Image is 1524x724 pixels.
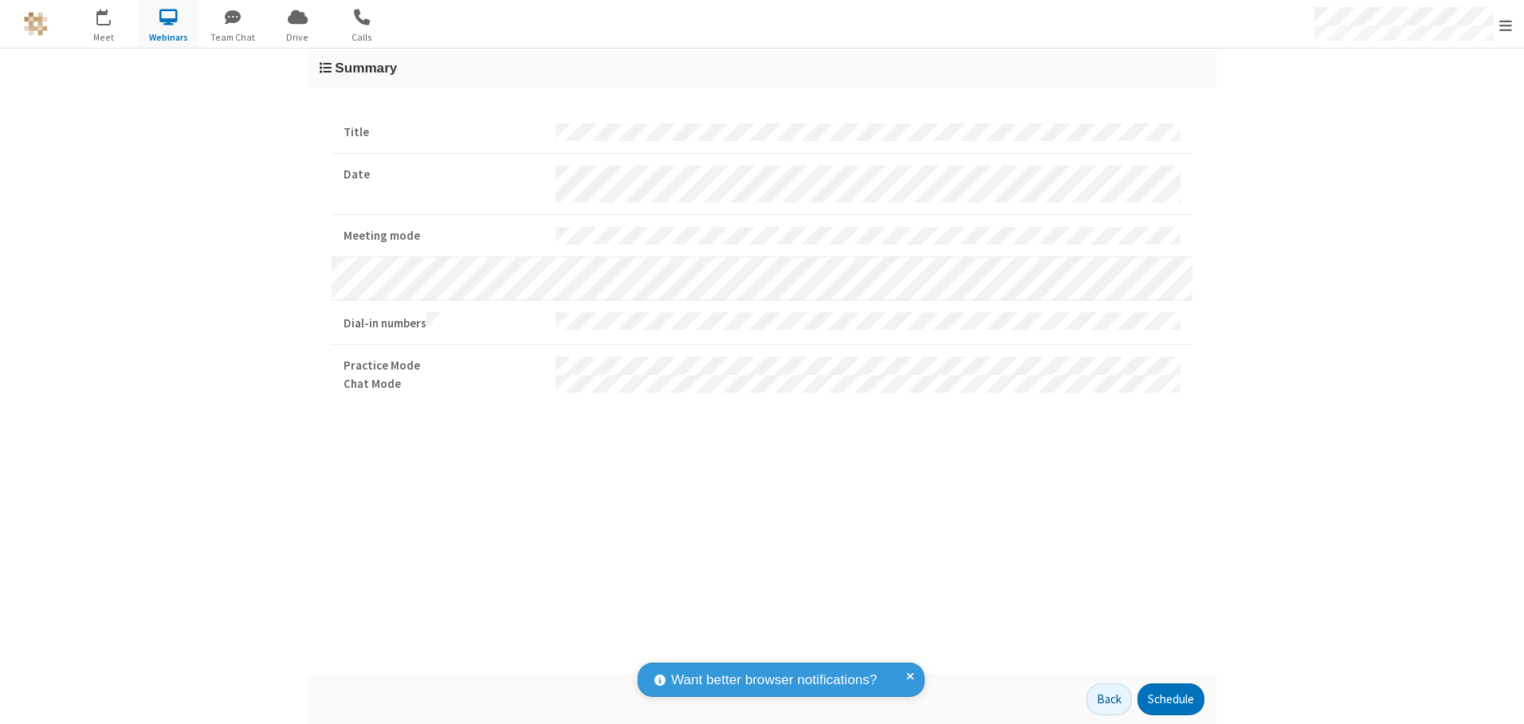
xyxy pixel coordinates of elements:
span: Calls [332,30,392,45]
img: QA Selenium DO NOT DELETE OR CHANGE [24,12,48,36]
span: Drive [268,30,328,45]
button: Schedule [1137,683,1204,715]
span: Want better browser notifications? [671,670,877,691]
strong: Chat Mode [344,375,544,393]
strong: Date [344,166,544,184]
strong: Meeting mode [344,227,544,245]
span: Webinars [139,30,198,45]
strong: Title [344,123,544,142]
span: Summary [335,60,397,76]
strong: Dial-in numbers [344,312,544,333]
div: 5 [108,9,118,21]
span: Team Chat [203,30,263,45]
strong: Practice Mode [344,357,544,375]
button: Back [1086,683,1132,715]
span: Meet [74,30,134,45]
